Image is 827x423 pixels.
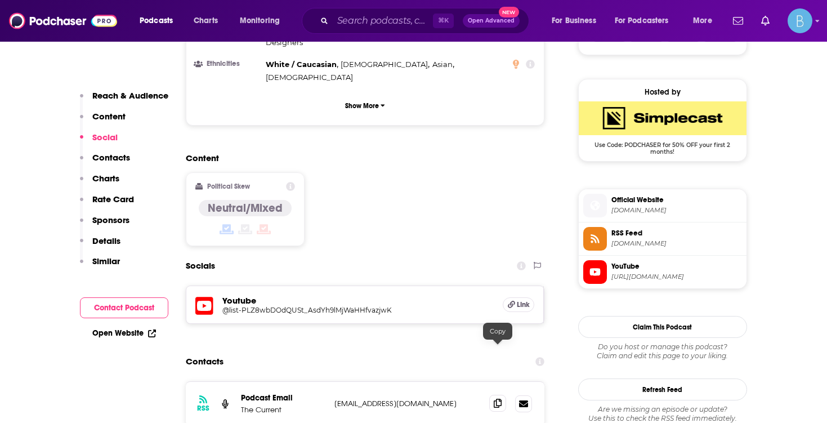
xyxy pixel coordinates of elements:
[80,235,120,256] button: Details
[611,195,742,205] span: Official Website
[579,101,746,135] img: SimpleCast Deal: Use Code: PODCHASER for 50% OFF your first 2 months!
[208,201,283,215] h4: Neutral/Mixed
[266,60,337,69] span: White / Caucasian
[186,255,215,277] h2: Socials
[195,95,535,116] button: Show More
[92,235,120,246] p: Details
[611,206,742,215] span: thecurrentpodcast.simplecast.com
[197,404,209,413] h3: RSS
[788,8,812,33] span: Logged in as BLASTmedia
[80,111,126,132] button: Content
[578,342,747,351] span: Do you host or manage this podcast?
[728,11,748,30] a: Show notifications dropdown
[92,194,134,204] p: Rate Card
[92,132,118,143] p: Social
[611,273,742,281] span: https://www.youtube.com/playlist?list=PLZ8wbDOdQUSt_AsdYh9lMjWaHHfvazjwK
[611,228,742,238] span: RSS Feed
[578,316,747,338] button: Claim This Podcast
[583,260,742,284] a: YouTube[URL][DOMAIN_NAME]
[463,14,520,28] button: Open AdvancedNew
[80,132,118,153] button: Social
[80,194,134,215] button: Rate Card
[266,58,338,71] span: ,
[334,399,481,408] p: [EMAIL_ADDRESS][DOMAIN_NAME]
[9,10,117,32] img: Podchaser - Follow, Share and Rate Podcasts
[92,152,130,163] p: Contacts
[92,215,129,225] p: Sponsors
[80,215,129,235] button: Sponsors
[194,13,218,29] span: Charts
[207,182,250,190] h2: Political Skew
[266,38,303,47] span: Designers
[92,328,156,338] a: Open Website
[583,194,742,217] a: Official Website[DOMAIN_NAME]
[312,8,540,34] div: Search podcasts, credits, & more...
[615,13,669,29] span: For Podcasters
[92,173,119,184] p: Charts
[552,13,596,29] span: For Business
[432,58,454,71] span: ,
[241,393,325,403] p: Podcast Email
[232,12,294,30] button: open menu
[788,8,812,33] button: Show profile menu
[433,14,454,28] span: ⌘ K
[578,405,747,423] div: Are we missing an episode or update? Use this to check the RSS feed immediately.
[222,306,494,314] a: @list-PLZ8wbDOdQUSt_AsdYh9lMjWaHHfvazjwK
[693,13,712,29] span: More
[80,152,130,173] button: Contacts
[222,306,403,314] h5: @list-PLZ8wbDOdQUSt_AsdYh9lMjWaHHfvazjwK
[611,239,742,248] span: feeds.simplecast.com
[468,18,515,24] span: Open Advanced
[341,58,430,71] span: ,
[579,87,746,97] div: Hosted by
[80,90,168,111] button: Reach & Audience
[499,7,519,17] span: New
[92,90,168,101] p: Reach & Audience
[611,261,742,271] span: YouTube
[483,323,512,340] div: Copy
[132,12,187,30] button: open menu
[266,73,353,82] span: [DEMOGRAPHIC_DATA]
[186,12,225,30] a: Charts
[241,405,325,415] p: The Current
[685,12,726,30] button: open menu
[222,295,494,306] h5: Youtube
[583,227,742,251] a: RSS Feed[DOMAIN_NAME]
[92,256,120,266] p: Similar
[92,111,126,122] p: Content
[757,11,774,30] a: Show notifications dropdown
[503,297,534,312] a: Link
[140,13,173,29] span: Podcasts
[80,297,168,318] button: Contact Podcast
[186,153,536,163] h2: Content
[578,379,747,400] button: Refresh Feed
[788,8,812,33] img: User Profile
[517,300,530,309] span: Link
[579,135,746,155] span: Use Code: PODCHASER for 50% OFF your first 2 months!
[341,60,428,69] span: [DEMOGRAPHIC_DATA]
[195,60,261,68] h3: Ethnicities
[579,101,746,154] a: SimpleCast Deal: Use Code: PODCHASER for 50% OFF your first 2 months!
[544,12,610,30] button: open menu
[345,102,379,110] p: Show More
[186,351,223,372] h2: Contacts
[80,256,120,277] button: Similar
[578,342,747,360] div: Claim and edit this page to your liking.
[333,12,433,30] input: Search podcasts, credits, & more...
[607,12,685,30] button: open menu
[80,173,119,194] button: Charts
[240,13,280,29] span: Monitoring
[432,60,453,69] span: Asian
